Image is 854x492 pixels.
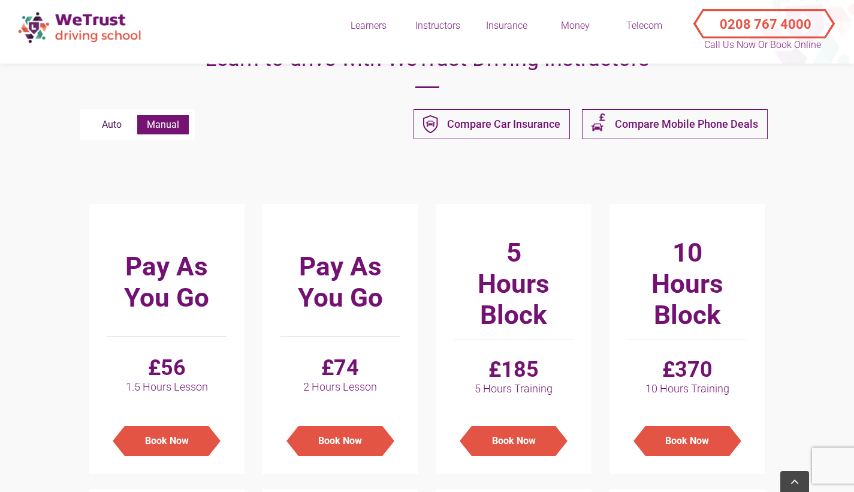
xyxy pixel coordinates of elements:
[12,6,150,49] img: wetrust-ds-logo.png
[280,237,400,327] h3: Pay As You Go
[86,115,137,134] label: Auto
[615,117,758,131] span: Compare Mobile Phone Deals
[125,426,209,456] button: Book Now
[454,237,574,331] h3: 5 Hours Block
[447,117,560,131] span: Compare Car Insurance
[280,355,400,393] h4: £74
[107,402,227,456] a: Book Now
[472,426,556,456] button: Book Now
[627,382,747,395] span: 10 Hours Training
[454,402,574,456] a: Book Now
[614,19,674,32] div: Telecom
[298,426,382,456] button: Book Now
[476,19,536,32] div: Insurance
[645,426,729,456] button: Book Now
[703,38,823,52] p: Call Us Now or Book Online
[627,357,747,395] h4: £370
[280,402,400,456] a: Book Now
[137,115,189,134] label: Manual
[408,19,467,32] div: Instructors
[627,402,747,456] a: Book Now
[107,355,227,393] h4: £56
[339,19,399,32] div: Learners
[107,380,227,393] span: 1.5 Hours Lesson
[582,109,768,139] a: PURPLE-Group-47 Compare Mobile Phone Deals
[280,380,400,393] span: 2 Hours Lesson
[107,237,227,327] h3: Pay As You Go
[627,237,747,331] h3: 10 Hours Block
[545,19,605,32] div: Money
[423,115,438,134] img: Group 43
[414,109,570,139] a: Group 43 Compare Car Insurance
[683,6,842,30] a: Call Us Now or Book Online 0208 767 4000
[454,382,574,395] span: 5 Hours Training
[698,6,827,30] button: Call Us Now or Book Online
[454,357,574,395] h4: £185
[592,110,606,138] img: PURPLE-Group-47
